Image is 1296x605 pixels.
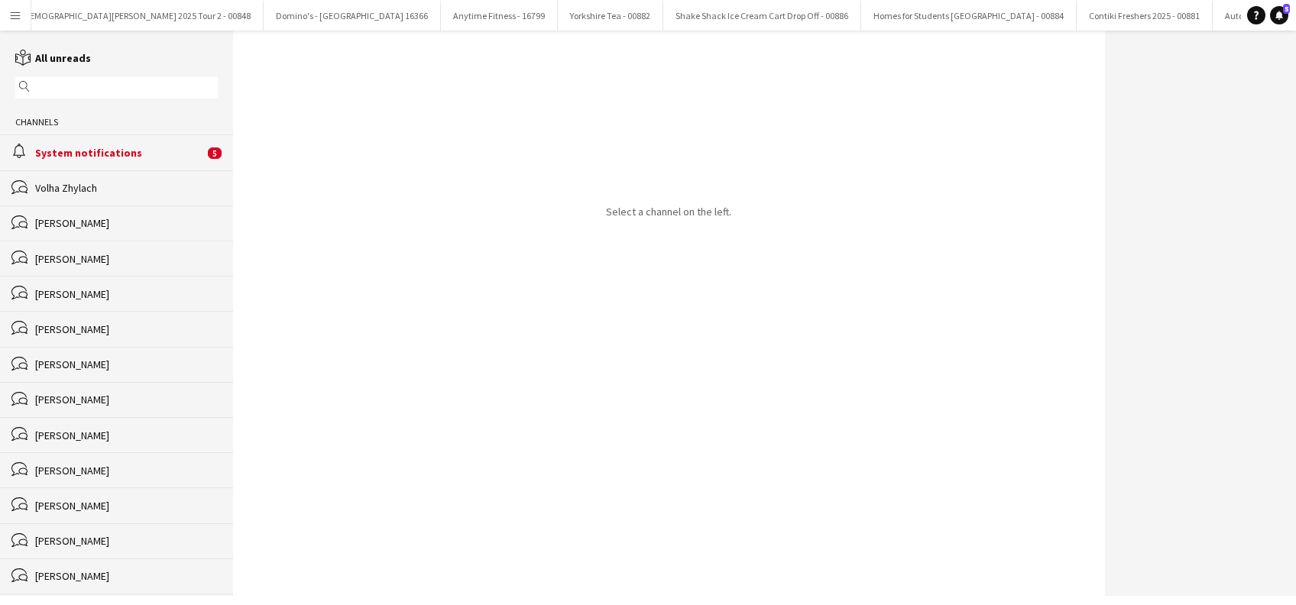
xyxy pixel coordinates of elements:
div: [PERSON_NAME] [35,569,218,583]
div: [PERSON_NAME] [35,252,218,266]
button: Contiki Freshers 2025 - 00881 [1077,1,1213,31]
span: 5 [1283,4,1290,14]
div: [PERSON_NAME] [35,393,218,406]
a: 5 [1270,6,1288,24]
button: [DEMOGRAPHIC_DATA][PERSON_NAME] 2025 Tour 2 - 00848 [8,1,264,31]
div: Volha Zhylach [35,181,218,195]
div: [PERSON_NAME] [35,464,218,477]
div: [PERSON_NAME] [35,429,218,442]
button: Homes for Students [GEOGRAPHIC_DATA] - 00884 [861,1,1077,31]
p: Select a channel on the left. [606,205,731,218]
div: [PERSON_NAME] [35,287,218,301]
a: All unreads [15,51,91,65]
div: [PERSON_NAME] [35,322,218,336]
button: Yorkshire Tea - 00882 [558,1,663,31]
div: [PERSON_NAME] [35,357,218,371]
button: Shake Shack Ice Cream Cart Drop Off - 00886 [663,1,861,31]
span: 5 [208,147,222,159]
button: Anytime Fitness - 16799 [441,1,558,31]
button: Domino's - [GEOGRAPHIC_DATA] 16366 [264,1,441,31]
div: System notifications [35,146,204,160]
div: [PERSON_NAME] [35,216,218,230]
div: [PERSON_NAME] [35,534,218,548]
div: [PERSON_NAME] [35,499,218,513]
